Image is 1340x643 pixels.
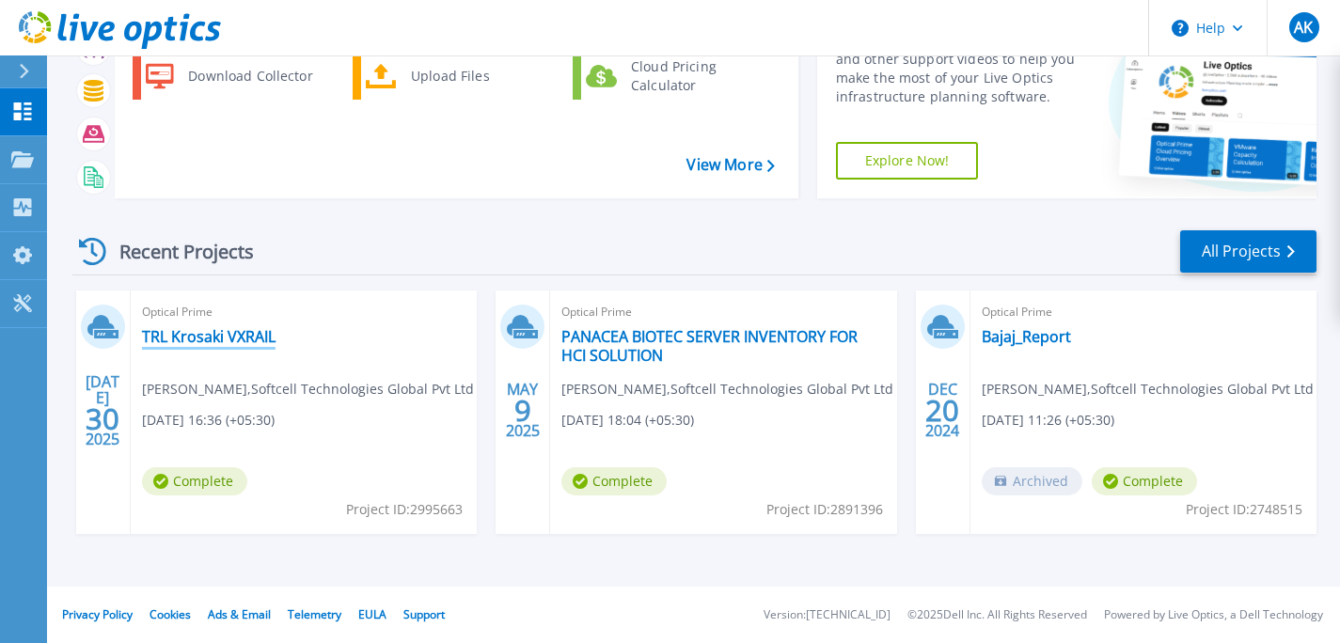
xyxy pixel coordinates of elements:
[1092,467,1197,495] span: Complete
[142,327,276,346] a: TRL Krosaki VXRAIL
[982,410,1114,431] span: [DATE] 11:26 (+05:30)
[142,302,465,322] span: Optical Prime
[142,410,275,431] span: [DATE] 16:36 (+05:30)
[982,467,1082,495] span: Archived
[561,327,885,365] a: PANACEA BIOTEC SERVER INVENTORY FOR HCI SOLUTION
[86,411,119,427] span: 30
[573,53,765,100] a: Cloud Pricing Calculator
[925,402,959,418] span: 20
[150,606,191,622] a: Cookies
[924,376,960,445] div: DEC 2024
[288,606,341,622] a: Telemetry
[561,302,885,322] span: Optical Prime
[142,379,474,400] span: [PERSON_NAME] , Softcell Technologies Global Pvt Ltd
[62,606,133,622] a: Privacy Policy
[85,376,120,445] div: [DATE] 2025
[403,606,445,622] a: Support
[133,53,325,100] a: Download Collector
[686,156,774,174] a: View More
[346,499,463,520] span: Project ID: 2995663
[561,379,893,400] span: [PERSON_NAME] , Softcell Technologies Global Pvt Ltd
[1186,499,1302,520] span: Project ID: 2748515
[358,606,386,622] a: EULA
[836,31,1085,106] div: Find tutorials, instructional guides and other support videos to help you make the most of your L...
[622,57,761,95] div: Cloud Pricing Calculator
[1294,20,1313,35] span: AK
[353,53,545,100] a: Upload Files
[907,609,1087,621] li: © 2025 Dell Inc. All Rights Reserved
[766,499,883,520] span: Project ID: 2891396
[561,467,667,495] span: Complete
[72,228,279,274] div: Recent Projects
[836,142,979,180] a: Explore Now!
[402,57,541,95] div: Upload Files
[982,302,1305,322] span: Optical Prime
[764,609,891,621] li: Version: [TECHNICAL_ID]
[982,327,1071,346] a: Bajaj_Report
[142,467,247,495] span: Complete
[1104,609,1323,621] li: Powered by Live Optics, a Dell Technology
[514,402,531,418] span: 9
[1180,230,1316,273] a: All Projects
[208,606,271,622] a: Ads & Email
[505,376,541,445] div: MAY 2025
[561,410,694,431] span: [DATE] 18:04 (+05:30)
[982,379,1314,400] span: [PERSON_NAME] , Softcell Technologies Global Pvt Ltd
[179,57,321,95] div: Download Collector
